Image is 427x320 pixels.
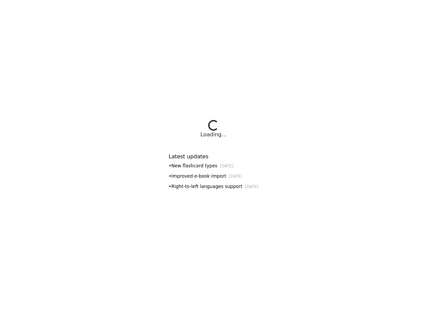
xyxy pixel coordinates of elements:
small: [DATE] [220,164,234,168]
h6: Latest updates [169,153,259,160]
small: [DATE] [245,184,258,189]
div: • New flashcard types [169,162,259,169]
small: [DATE] [229,174,242,179]
div: • Improved e-book import [169,173,259,180]
div: • Right-to-left languages support [169,183,259,190]
div: Loading... [200,131,227,139]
